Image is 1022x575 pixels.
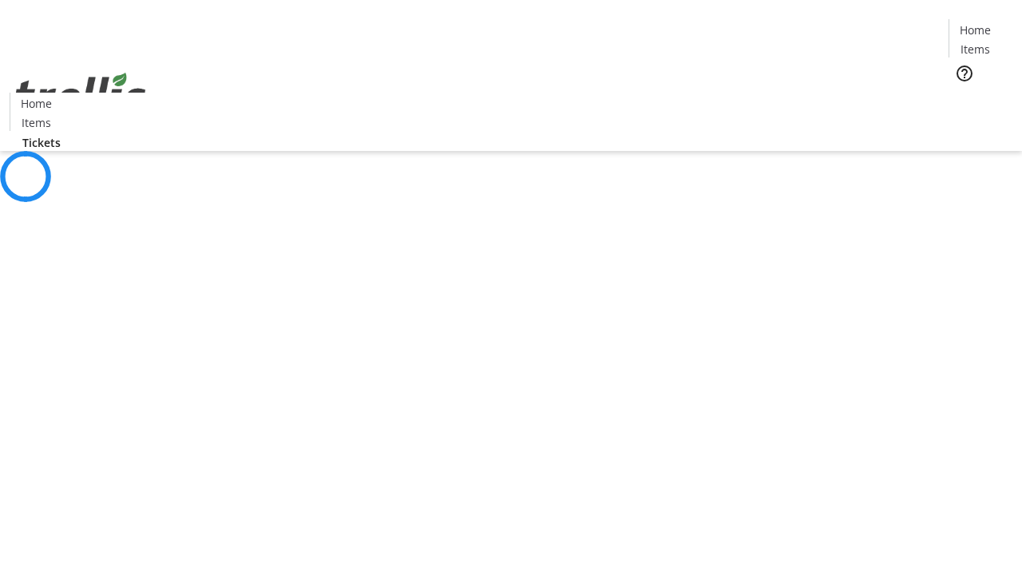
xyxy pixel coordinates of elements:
span: Items [22,114,51,131]
a: Home [949,22,1000,38]
a: Items [949,41,1000,57]
span: Tickets [22,134,61,151]
button: Help [949,57,980,89]
img: Orient E2E Organization SeylOnxuSj's Logo [10,55,152,135]
span: Items [961,41,990,57]
a: Tickets [10,134,73,151]
a: Home [10,95,61,112]
a: Items [10,114,61,131]
span: Home [21,95,52,112]
span: Home [960,22,991,38]
span: Tickets [961,93,1000,109]
a: Tickets [949,93,1012,109]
